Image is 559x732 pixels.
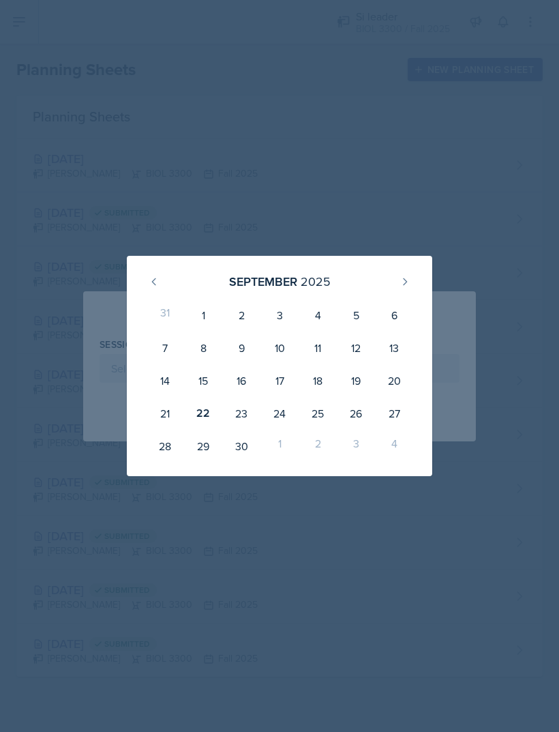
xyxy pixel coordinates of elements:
[222,299,260,332] div: 2
[299,397,337,430] div: 25
[299,332,337,364] div: 11
[146,364,184,397] div: 14
[146,430,184,463] div: 28
[184,299,222,332] div: 1
[337,332,375,364] div: 12
[229,272,297,291] div: September
[375,332,413,364] div: 13
[337,397,375,430] div: 26
[222,364,260,397] div: 16
[337,364,375,397] div: 19
[146,397,184,430] div: 21
[146,332,184,364] div: 7
[146,299,184,332] div: 31
[299,299,337,332] div: 4
[375,430,413,463] div: 4
[299,364,337,397] div: 18
[260,397,299,430] div: 24
[184,364,222,397] div: 15
[375,299,413,332] div: 6
[375,364,413,397] div: 20
[375,397,413,430] div: 27
[184,332,222,364] div: 8
[337,299,375,332] div: 5
[184,430,222,463] div: 29
[222,430,260,463] div: 30
[260,430,299,463] div: 1
[260,364,299,397] div: 17
[222,332,260,364] div: 9
[222,397,260,430] div: 23
[184,397,222,430] div: 22
[301,272,331,291] div: 2025
[337,430,375,463] div: 3
[260,299,299,332] div: 3
[260,332,299,364] div: 10
[299,430,337,463] div: 2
